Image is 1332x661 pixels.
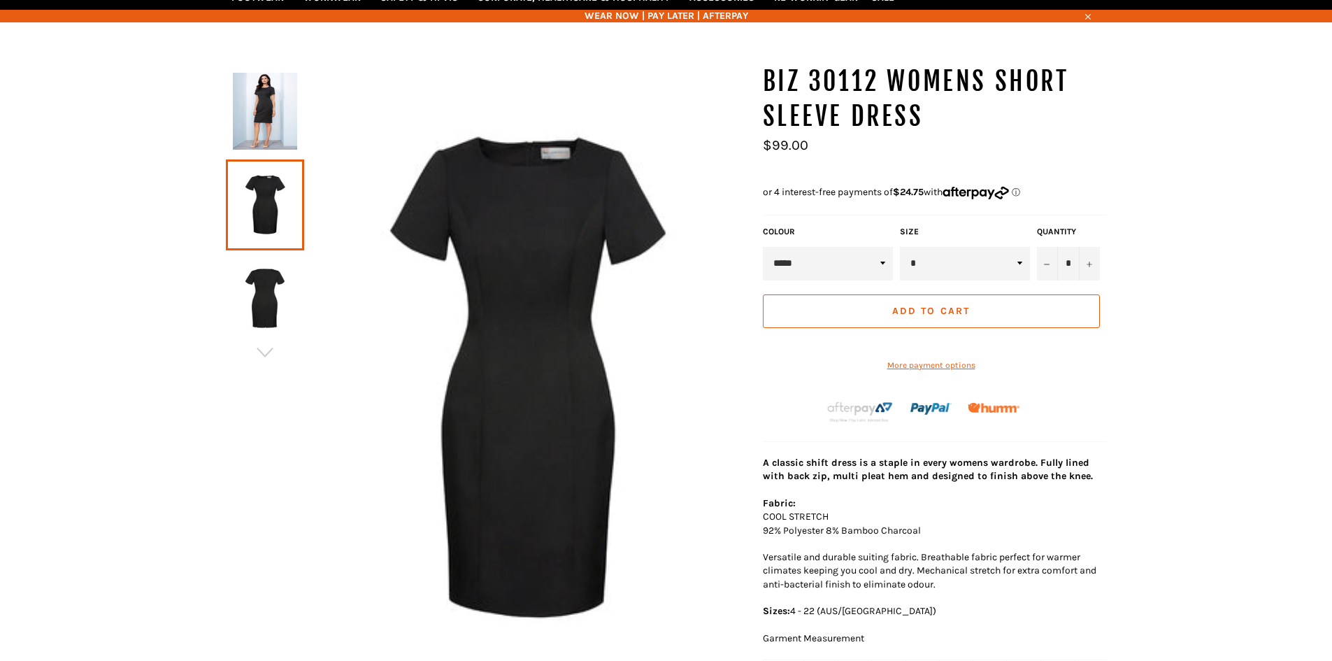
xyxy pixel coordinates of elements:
[763,605,790,617] strong: Sizes:
[910,388,952,429] img: paypal.png
[826,400,894,424] img: Afterpay-Logo-on-dark-bg_large.png
[763,226,893,238] label: COLOUR
[1079,247,1100,280] button: Increase item quantity by one
[763,294,1100,328] button: Add to Cart
[763,137,808,153] span: $99.00
[968,403,1019,413] img: Humm_core_logo_RGB-01_300x60px_small_195d8312-4386-4de7-b182-0ef9b6303a37.png
[233,260,297,337] img: BIZ 30112 Womens Short Sleeve Dress - Workin Gear
[763,64,1107,134] h1: BIZ 30112 Womens Short Sleeve Dress
[233,73,297,150] img: BIZ 30112 Womens Short Sleeve Dress - Workin Gear
[1037,247,1058,280] button: Reduce item quantity by one
[763,457,1093,482] strong: A classic shift dress is a staple in every womens wardrobe. Fully lined with back zip, multi plea...
[226,9,1107,22] span: WEAR NOW | PAY LATER | AFTERPAY
[1037,226,1100,238] label: Quantity
[763,360,1100,371] a: More payment options
[763,497,1107,618] p: COOL STRETCH 92% Polyester 8% Bamboo Charcoal Versatile and durable suiting fabric. Breathable fa...
[900,226,1030,238] label: Size
[763,497,796,509] strong: Fabric:
[763,632,1107,645] p: Garment Measurement
[892,305,970,317] span: Add to Cart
